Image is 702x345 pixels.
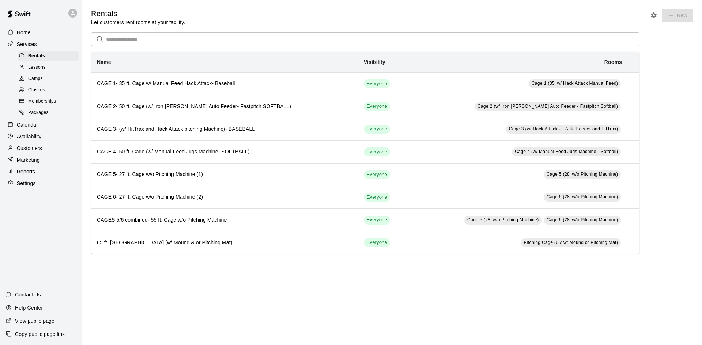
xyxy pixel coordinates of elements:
span: Packages [28,109,49,116]
div: This service is visible to all of your customers [364,216,390,225]
h6: CAGES 5/6 combined- 55 ft. Cage w/o Pitching Machine [97,216,352,224]
span: Cage 2 (w/ Iron [PERSON_NAME] Auto Feeder - Fastpitch Softball) [478,104,618,109]
p: Availability [17,133,42,140]
p: Let customers rent rooms at your facility. [91,19,185,26]
a: Marketing [6,154,76,165]
b: Visibility [364,59,385,65]
a: Home [6,27,76,38]
a: Classes [18,85,82,96]
p: Contact Us [15,291,41,298]
a: Calendar [6,119,76,130]
a: Camps [18,73,82,85]
span: You don't have the permission to add rentals [659,12,693,18]
a: Lessons [18,62,82,73]
p: Calendar [17,121,38,129]
span: Cage 5 (28' w/o Pitching Machine) [547,172,618,177]
p: Reports [17,168,35,175]
b: Name [97,59,111,65]
a: Availability [6,131,76,142]
div: Camps [18,74,79,84]
span: Pitching Cage (65' w/ Mound or Pitching Mat) [524,240,618,245]
div: This service is visible to all of your customers [364,193,390,202]
span: Cage 5 (28' w/o Pitching Machine) [467,217,539,222]
span: Cage 6 (28' w/o Pitching Machine) [547,194,618,199]
div: Lessons [18,62,79,73]
span: Cage 1 (35' w/ Hack Attack Manual Feed) [532,81,618,86]
a: Rentals [18,50,82,62]
span: Rentals [28,53,45,60]
h6: CAGE 5- 27 ft. Cage w/o Pitching Machine (1) [97,170,352,179]
span: Lessons [28,64,46,71]
span: Cage 3 (w/ Hack Attack Jr. Auto Feeder and HitTrax) [509,126,618,131]
h6: CAGE 6- 27 ft. Cage w/o Pitching Machine (2) [97,193,352,201]
span: Cage 4 (w/ Manual Feed Jugs Machine - Softball) [515,149,618,154]
a: Services [6,39,76,50]
h6: 65 ft. [GEOGRAPHIC_DATA] (w/ Mound & or Pitching Mat) [97,239,352,247]
div: This service is visible to all of your customers [364,79,390,88]
h6: CAGE 1- 35 ft. Cage w/ Manual Feed Hack Attack- Baseball [97,80,352,88]
p: Services [17,41,37,48]
a: Settings [6,178,76,189]
span: Everyone [364,103,390,110]
div: This service is visible to all of your customers [364,125,390,134]
p: Marketing [17,156,40,164]
span: Everyone [364,80,390,87]
h6: CAGE 2- 50 ft. Cage (w/ Iron [PERSON_NAME] Auto Feeder- Fastpitch SOFTBALL) [97,103,352,111]
div: Rentals [18,51,79,61]
p: Customers [17,145,42,152]
span: Everyone [364,216,390,223]
p: Help Center [15,304,43,311]
a: Packages [18,107,82,119]
div: Packages [18,108,79,118]
span: Cage 6 (28' w/o Pitching Machine) [547,217,618,222]
div: This service is visible to all of your customers [364,102,390,111]
p: Copy public page link [15,330,65,338]
span: Everyone [364,194,390,201]
span: Everyone [364,149,390,156]
a: Memberships [18,96,82,107]
div: This service is visible to all of your customers [364,147,390,156]
h6: CAGE 4- 50 ft. Cage (w/ Manual Feed Jugs Machine- SOFTBALL) [97,148,352,156]
div: This service is visible to all of your customers [364,170,390,179]
p: Settings [17,180,36,187]
span: Everyone [364,171,390,178]
p: Home [17,29,31,36]
table: simple table [91,52,639,254]
span: Everyone [364,239,390,246]
div: This service is visible to all of your customers [364,238,390,247]
h5: Rentals [91,9,185,19]
div: Classes [18,85,79,95]
span: Memberships [28,98,56,105]
b: Rooms [604,59,622,65]
span: Everyone [364,126,390,133]
div: Memberships [18,96,79,107]
a: Reports [6,166,76,177]
span: Classes [28,87,45,94]
p: View public page [15,317,54,325]
a: Customers [6,143,76,154]
span: Camps [28,75,43,83]
h6: CAGE 3- (w/ HitTrax and Hack Attack pitching Machine)- BASEBALL [97,125,352,133]
button: Rental settings [648,10,659,21]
